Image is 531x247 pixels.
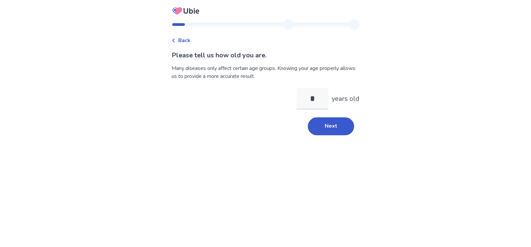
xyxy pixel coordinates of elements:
span: Back [178,36,190,44]
div: Many diseases only affect certain age groups. Knowing your age properly allows us to provide a mo... [172,64,359,80]
input: years old [297,88,328,109]
p: Please tell us how old you are. [172,50,359,60]
button: Next [308,117,354,135]
p: years old [332,94,359,104]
